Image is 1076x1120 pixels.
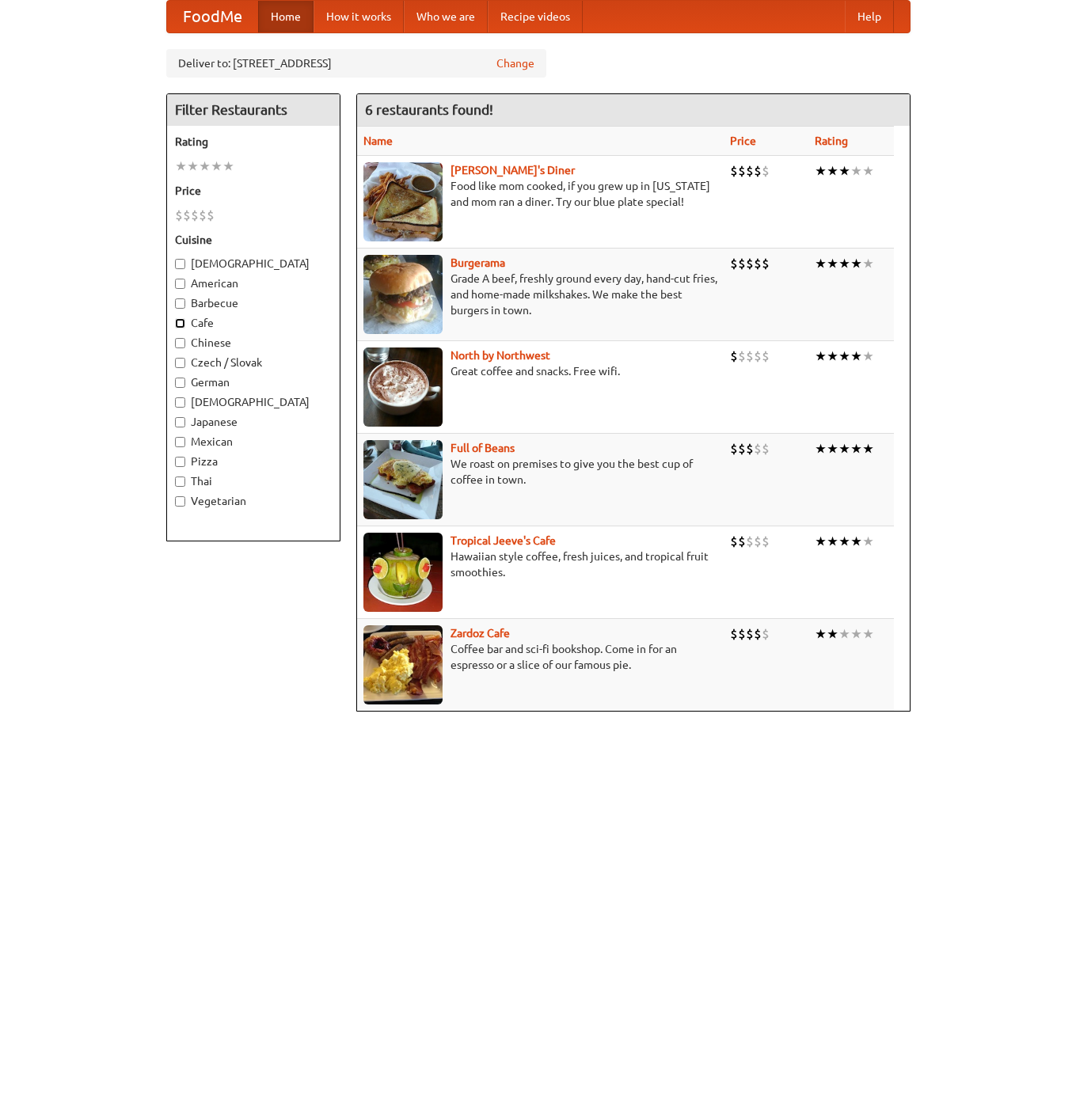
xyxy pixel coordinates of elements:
[404,1,488,32] a: Who we are
[451,349,550,362] a: North by Northwest
[746,440,754,457] li: $
[754,255,762,272] li: $
[167,94,340,126] h4: Filter Restaurants
[754,347,762,365] li: $
[363,533,443,612] img: jeeves.jpg
[850,255,862,272] li: ★
[175,414,332,430] label: Japanese
[815,162,827,180] li: ★
[175,298,185,309] input: Barbecue
[451,164,575,177] b: [PERSON_NAME]'s Diner
[175,358,185,368] input: Czech / Slovak
[815,347,827,365] li: ★
[738,162,746,180] li: $
[762,255,770,272] li: $
[187,158,199,175] li: ★
[850,533,862,550] li: ★
[738,533,746,550] li: $
[827,255,838,272] li: ★
[175,315,332,331] label: Cafe
[175,256,332,271] label: [DEMOGRAPHIC_DATA]
[175,279,185,289] input: American
[838,347,850,365] li: ★
[175,437,185,447] input: Mexican
[175,374,332,390] label: German
[738,440,746,457] li: $
[175,318,185,328] input: Cafe
[730,347,738,365] li: $
[754,533,762,550] li: $
[730,135,756,147] a: Price
[175,295,332,311] label: Barbecue
[815,625,827,643] li: ★
[363,440,443,519] img: beans.jpg
[850,162,862,180] li: ★
[754,625,762,643] li: $
[175,493,332,509] label: Vegetarian
[166,49,546,78] div: Deliver to: [STREET_ADDRESS]
[175,158,187,175] li: ★
[175,183,332,199] h5: Price
[838,625,850,643] li: ★
[363,363,717,379] p: Great coffee and snacks. Free wifi.
[363,641,717,673] p: Coffee bar and sci-fi bookshop. Come in for an espresso or a slice of our famous pie.
[746,162,754,180] li: $
[363,135,393,147] a: Name
[175,232,332,248] h5: Cuisine
[815,533,827,550] li: ★
[191,207,199,224] li: $
[738,255,746,272] li: $
[730,533,738,550] li: $
[862,440,874,457] li: ★
[175,476,185,487] input: Thai
[738,625,746,643] li: $
[365,102,493,117] ng-pluralize: 6 restaurants found!
[827,347,838,365] li: ★
[363,255,443,334] img: burgerama.jpg
[175,275,332,291] label: American
[815,255,827,272] li: ★
[862,533,874,550] li: ★
[762,533,770,550] li: $
[862,625,874,643] li: ★
[175,259,185,269] input: [DEMOGRAPHIC_DATA]
[815,135,848,147] a: Rating
[496,55,534,71] a: Change
[175,378,185,388] input: German
[175,355,332,370] label: Czech / Slovak
[838,255,850,272] li: ★
[762,347,770,365] li: $
[199,207,207,224] li: $
[451,256,505,269] a: Burgerama
[838,440,850,457] li: ★
[175,457,185,467] input: Pizza
[175,397,185,408] input: [DEMOGRAPHIC_DATA]
[175,338,185,348] input: Chinese
[838,162,850,180] li: ★
[862,255,874,272] li: ★
[451,442,515,454] a: Full of Beans
[199,158,211,175] li: ★
[738,347,746,365] li: $
[862,162,874,180] li: ★
[815,440,827,457] li: ★
[451,534,556,547] a: Tropical Jeeve's Cafe
[730,440,738,457] li: $
[175,207,183,224] li: $
[827,625,838,643] li: ★
[175,496,185,507] input: Vegetarian
[363,178,717,210] p: Food like mom cooked, if you grew up in [US_STATE] and mom ran a diner. Try our blue plate special!
[762,162,770,180] li: $
[175,335,332,351] label: Chinese
[850,625,862,643] li: ★
[746,533,754,550] li: $
[175,394,332,410] label: [DEMOGRAPHIC_DATA]
[730,255,738,272] li: $
[827,440,838,457] li: ★
[827,162,838,180] li: ★
[838,533,850,550] li: ★
[363,549,717,580] p: Hawaiian style coffee, fresh juices, and tropical fruit smoothies.
[746,347,754,365] li: $
[845,1,894,32] a: Help
[175,454,332,469] label: Pizza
